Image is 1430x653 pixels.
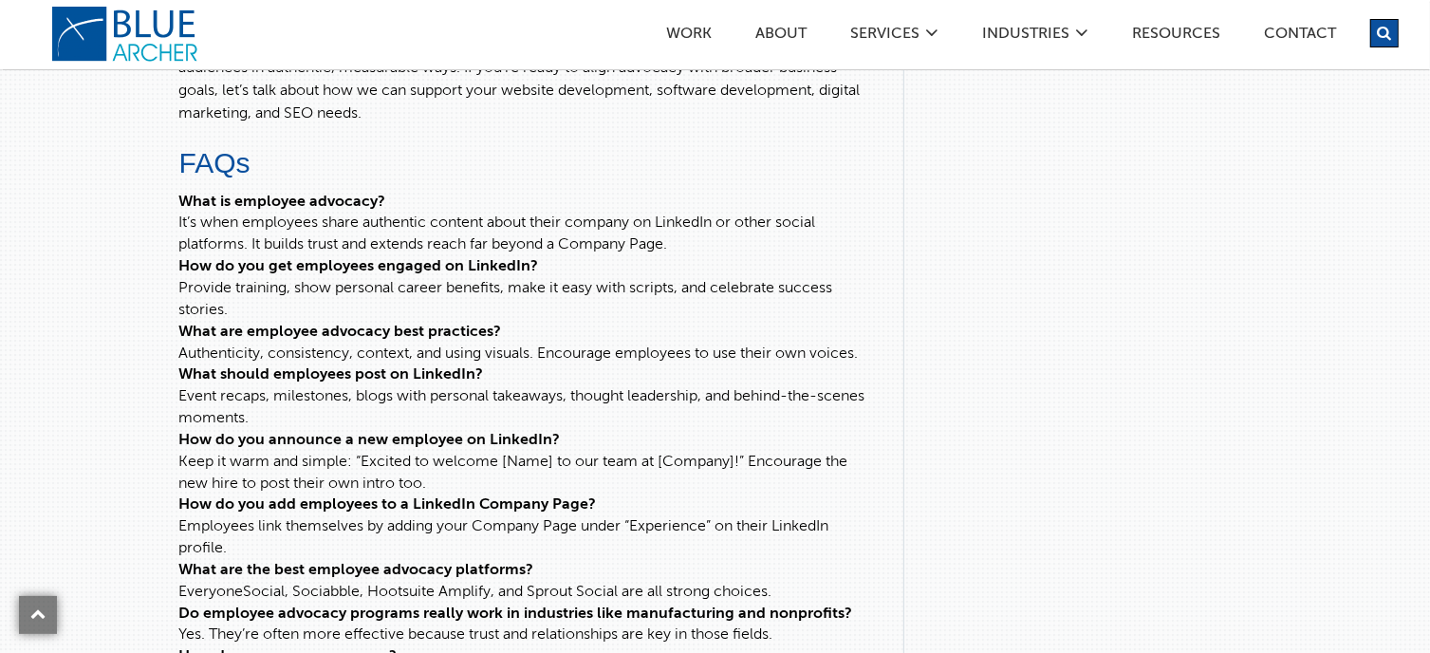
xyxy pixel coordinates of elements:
[850,27,921,47] a: SERVICES
[178,364,875,386] dt: What should employees post on LinkedIn?
[178,516,875,560] dd: Employees link themselves by adding your Company Page under “Experience” on their LinkedIn profile.
[178,386,875,430] dd: Event recaps, milestones, blogs with personal takeaways, thought leadership, and behind-the-scene...
[178,192,875,214] dt: What is employee advocacy?
[755,27,808,47] a: ABOUT
[178,149,875,177] h2: FAQs
[1264,27,1338,47] a: Contact
[178,322,875,344] dt: What are employee advocacy best practices?
[178,582,875,604] dd: EveryoneSocial, Sociabble, Hootsuite Amplify, and Sprout Social are all strong choices.
[178,344,875,365] dd: Authenticity, consistency, context, and using visuals. Encourage employees to use their own voices.
[178,213,875,256] dd: It’s when employees share authentic content about their company on LinkedIn or other social platf...
[178,256,875,278] dt: How do you get employees engaged on LinkedIn?
[178,625,875,646] dd: Yes. They’re often more effective because trust and relationships are key in those fields.
[1132,27,1222,47] a: Resources
[178,452,875,495] dd: Keep it warm and simple: “Excited to welcome [Name] to our team at [Company]!” Encourage the new ...
[178,494,875,516] dt: How do you add employees to a LinkedIn Company Page?
[178,34,875,125] p: We’ve spent decades helping B2B companies, nonprofits, and manufacturers connect with their audie...
[982,27,1071,47] a: Industries
[178,560,875,582] dt: What are the best employee advocacy platforms?
[178,604,875,625] dt: Do employee advocacy programs really work in industries like manufacturing and nonprofits?
[51,6,203,63] a: logo
[666,27,714,47] a: Work
[178,278,875,322] dd: Provide training, show personal career benefits, make it easy with scripts, and celebrate success...
[178,430,875,452] dt: How do you announce a new employee on LinkedIn?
